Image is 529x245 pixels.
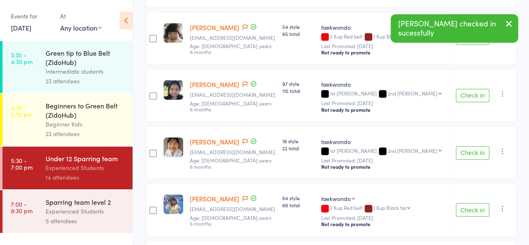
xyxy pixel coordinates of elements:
span: 97 style [282,80,314,87]
div: taekwondo [321,194,351,203]
div: Green tip to Blue Belt (ZidoHub) [46,48,125,67]
span: 22 total [282,144,314,152]
img: image1660893139.png [164,194,183,214]
time: 4:30 - 5:30 pm [11,104,33,118]
span: 66 total [282,201,314,209]
div: [PERSON_NAME] checked in sucessfully [391,14,518,43]
div: 5 attendees [46,216,125,226]
div: Under 12 Sparring team [46,154,125,163]
small: Last Promoted: [DATE] [321,157,449,163]
time: 5:30 - 7:00 pm [11,157,33,170]
a: [PERSON_NAME] [190,194,239,203]
a: 7:00 -8:30 pmSparring team level 2Experienced Students5 attendees [3,190,133,233]
div: 2 Kup Red belt [321,205,449,212]
a: [DATE] [11,23,31,32]
time: 3:30 - 4:30 pm [11,52,33,65]
div: At [60,9,102,23]
div: 2nd [PERSON_NAME] [388,90,437,96]
div: 1 Kup Black tip [373,205,406,210]
div: Events for [11,9,52,23]
div: taekwondo [321,80,449,88]
a: 3:30 -4:30 pmGreen tip to Blue Belt (ZidoHub)Intermediate students23 attendees [3,41,133,93]
span: Age: [DEMOGRAPHIC_DATA] years 6 months [190,157,271,170]
a: 4:30 -5:30 pmBeginners to Green Belt (ZidoHub)Beginner Kids23 attendees [3,94,133,146]
div: Any location [60,23,102,32]
div: 14 attendees [46,173,125,182]
div: 23 attendees [46,129,125,139]
time: 7:00 - 8:30 pm [11,201,33,214]
a: [PERSON_NAME] [190,80,239,89]
span: Age: [DEMOGRAPHIC_DATA] years 5 months [190,214,271,227]
img: image1633878099.png [164,23,183,43]
button: Check in [456,89,489,102]
small: Last Promoted: [DATE] [321,215,449,221]
span: 115 total [282,87,314,94]
small: Last Promoted: [DATE] [321,100,449,106]
div: 1st [PERSON_NAME] [321,148,449,155]
div: 2nd [PERSON_NAME] [388,148,437,153]
span: Age: [DEMOGRAPHIC_DATA] years 6 months [190,100,271,113]
div: Not ready to promote [321,221,449,227]
a: 5:30 -7:00 pmUnder 12 Sparring teamExperienced Students14 attendees [3,147,133,189]
small: ehclmira@hanmail.net [190,92,276,98]
div: Sparring team level 2 [46,197,125,206]
div: Intermediate students [46,67,125,76]
div: taekwondo [321,23,449,31]
img: image1601959943.png [164,80,183,100]
a: [PERSON_NAME] [190,137,239,146]
span: Age: [DEMOGRAPHIC_DATA] years 6 months [190,42,271,55]
span: 18 style [282,137,314,144]
small: rosebud815@naver.com [190,149,276,155]
div: Beginners to Green Belt (ZidoHub) [46,101,125,119]
div: Not ready to promote [321,49,449,56]
a: [PERSON_NAME] [190,23,239,32]
button: Check in [456,146,489,160]
button: Check in [456,203,489,217]
span: 64 style [282,194,314,201]
span: 65 total [282,30,314,37]
div: Experienced Students [46,206,125,216]
div: Experienced Students [46,163,125,173]
small: Last Promoted: [DATE] [321,43,449,49]
div: taekwondo [321,137,449,146]
small: jena1212@naver.com [190,35,276,41]
div: 1st [PERSON_NAME] [321,90,449,98]
div: Beginner Kids [46,119,125,129]
div: Not ready to promote [321,163,449,170]
div: 1 Kup Black tip [373,34,406,39]
div: 23 attendees [46,76,125,86]
div: Not ready to promote [321,106,449,113]
span: 54 style [282,23,314,30]
img: image1618846441.png [164,137,183,157]
div: 2 Kup Red belt [321,34,449,41]
small: urrarra83@gmail.com [190,206,276,212]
